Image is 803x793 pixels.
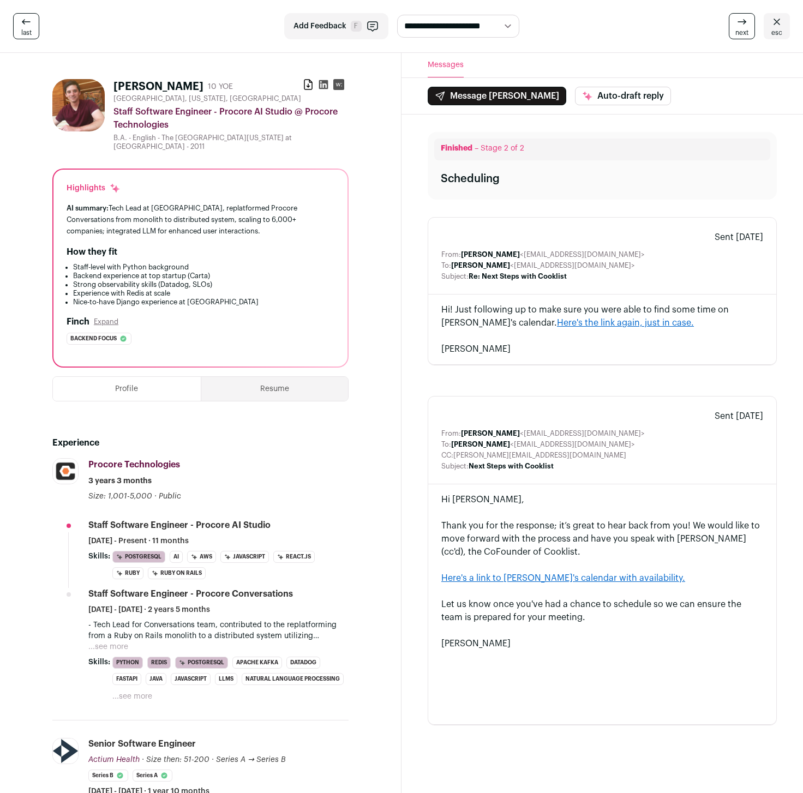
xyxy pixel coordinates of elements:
[220,551,269,563] li: JavaScript
[461,251,520,258] b: [PERSON_NAME]
[441,462,469,471] dt: Subject:
[729,13,755,39] a: next
[187,551,216,563] li: AWS
[461,430,520,437] b: [PERSON_NAME]
[88,536,189,546] span: [DATE] - Present · 11 months
[52,436,349,449] h2: Experience
[88,551,110,562] span: Skills:
[52,79,105,131] img: 1ca8be2b6135c827f962e64edb1b4fa9f3910413cd47af1fbad20e36b83d1819
[764,13,790,39] a: esc
[441,493,763,506] div: Hi [PERSON_NAME],
[13,13,39,39] a: last
[441,250,461,259] dt: From:
[441,637,763,650] div: [PERSON_NAME]
[148,567,206,579] li: Ruby on Rails
[475,145,478,152] span: –
[146,673,166,685] li: Java
[67,315,89,328] h2: Finch
[715,410,763,423] span: Sent [DATE]
[154,491,157,502] span: ·
[735,28,748,37] span: next
[286,657,320,669] li: Datadog
[208,81,233,92] div: 10 YOE
[88,460,180,469] span: Procore Technologies
[133,770,172,782] li: Series A
[73,298,334,307] li: Nice-to-have Django experience at [GEOGRAPHIC_DATA]
[215,673,237,685] li: LLMs
[73,289,334,298] li: Experience with Redis at scale
[88,604,210,615] span: [DATE] - [DATE] · 2 years 5 months
[171,673,211,685] li: JavaScript
[112,567,143,579] li: Ruby
[441,343,763,356] div: [PERSON_NAME]
[461,250,645,259] dd: <[EMAIL_ADDRESS][DOMAIN_NAME]>
[212,754,214,765] span: ·
[451,440,635,449] dd: <[EMAIL_ADDRESS][DOMAIN_NAME]>
[112,657,143,669] li: Python
[293,21,346,32] span: Add Feedback
[88,492,152,500] span: Size: 1,001-5,000
[159,492,181,500] span: Public
[771,28,782,37] span: esc
[88,588,293,600] div: Staff Software Engineer - Procore Conversations
[112,691,152,702] button: ...see more
[201,377,349,401] button: Resume
[88,620,349,641] p: - Tech Lead for Conversations team, contributed to the replatforming from a Ruby on Rails monolit...
[88,756,140,764] span: Actium Health
[73,272,334,280] li: Backend experience at top startup (Carta)
[70,333,117,344] span: Backend focus
[88,770,128,782] li: Series B
[441,303,763,329] div: Hi! Just following up to make sure you were able to find some time on [PERSON_NAME]'s calendar.
[21,28,32,37] span: last
[88,519,271,531] div: Staff Software Engineer - Procore AI Studio
[113,105,349,131] div: Staff Software Engineer - Procore AI Studio @ Procore Technologies
[451,261,635,270] dd: <[EMAIL_ADDRESS][DOMAIN_NAME]>
[147,657,171,669] li: Redis
[142,756,209,764] span: · Size then: 51-200
[441,429,461,438] dt: From:
[351,21,362,32] span: F
[67,205,109,212] span: AI summary:
[113,134,349,151] div: B.A. - English - The [GEOGRAPHIC_DATA][US_STATE] at [GEOGRAPHIC_DATA] - 2011
[73,263,334,272] li: Staff-level with Python background
[441,440,451,449] dt: To:
[441,261,451,270] dt: To:
[112,673,141,685] li: FastAPI
[273,551,315,563] li: React.js
[428,53,464,77] button: Messages
[461,429,645,438] dd: <[EMAIL_ADDRESS][DOMAIN_NAME]>
[441,519,763,558] div: Thank you for the response; it’s great to hear back from you! We would like to move forward with ...
[428,87,566,105] button: Message [PERSON_NAME]
[453,451,626,460] dd: [PERSON_NAME][EMAIL_ADDRESS][DOMAIN_NAME]
[88,476,152,486] span: 3 years 3 months
[441,272,469,281] dt: Subject:
[67,202,334,237] div: Tech Lead at [GEOGRAPHIC_DATA], replatformed Procore Conversations from monolith to distributed s...
[715,231,763,244] span: Sent [DATE]
[175,657,228,669] li: PostgreSQL
[112,551,165,563] li: PostgreSQL
[53,377,201,401] button: Profile
[88,657,110,668] span: Skills:
[441,171,500,187] div: Scheduling
[53,738,78,764] img: b22813ec97ef6c2d598a3e9045ffa371c56da9155e6b1ec341a95ef4fdbf03e9.jpg
[575,87,671,105] button: Auto-draft reply
[469,462,554,470] b: Next Steps with Cooklist
[284,13,388,39] button: Add Feedback F
[67,183,121,194] div: Highlights
[94,317,118,326] button: Expand
[557,319,694,327] a: Here's the link again, just in case.
[113,94,301,103] span: [GEOGRAPHIC_DATA], [US_STATE], [GEOGRAPHIC_DATA]
[53,459,78,484] img: 422d72e546bd08eca3188b2095fa866cc7b1d2c73dec5300f4d795dc2de78c1d.jpg
[216,756,286,764] span: Series A → Series B
[67,245,117,259] h2: How they fit
[88,641,128,652] button: ...see more
[73,280,334,289] li: Strong observability skills (Datadog, SLOs)
[88,738,196,750] div: Senior Software Engineer
[469,273,567,280] b: Re: Next Steps with Cooklist
[441,574,685,582] a: Here's a link to [PERSON_NAME]'s calendar with availability.
[481,145,524,152] span: Stage 2 of 2
[232,657,282,669] li: Apache Kafka
[113,79,203,94] h1: [PERSON_NAME]
[170,551,183,563] li: AI
[441,598,763,624] div: Let us know once you've had a chance to schedule so we can ensure the team is prepared for your m...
